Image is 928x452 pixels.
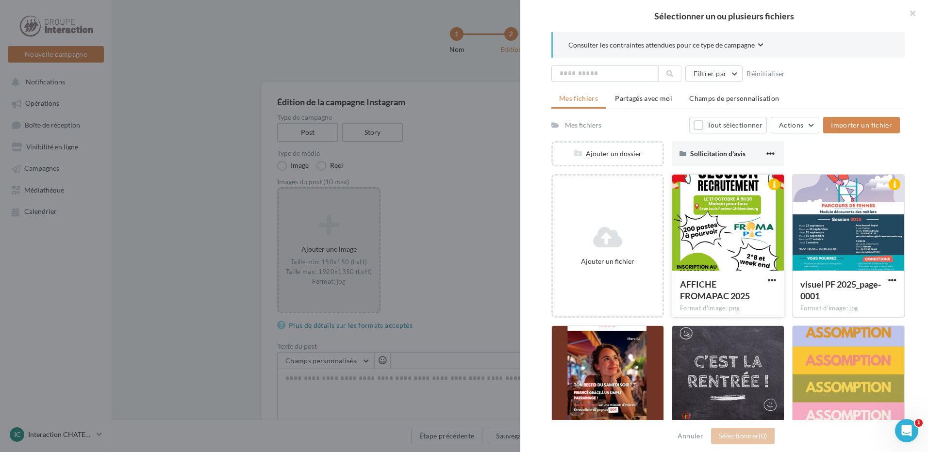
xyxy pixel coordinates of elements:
span: 1 [915,419,923,427]
div: Mes fichiers [565,120,601,130]
button: Annuler [674,430,707,442]
span: (0) [759,432,767,440]
span: Champs de personnalisation [689,94,779,102]
div: Ajouter un fichier [557,257,659,266]
span: Sollicitation d'avis [690,149,746,158]
span: Partagés avec moi [615,94,672,102]
div: Format d'image: jpg [800,304,896,313]
span: Mes fichiers [559,94,598,102]
button: Filtrer par [685,65,743,82]
div: Ajouter un dossier [553,149,663,159]
div: Format d'image: png [680,304,776,313]
button: Réinitialiser [743,68,789,80]
button: Sélectionner(0) [711,428,775,444]
span: visuel PF 2025_page-0001 [800,279,881,301]
iframe: Intercom live chat [895,419,918,442]
button: Consulter les contraintes attendues pour ce type de campagne [568,40,763,52]
span: Consulter les contraintes attendues pour ce type de campagne [568,40,755,50]
span: Actions [779,121,803,129]
span: Importer un fichier [831,121,892,129]
button: Importer un fichier [823,117,900,133]
button: Tout sélectionner [689,117,767,133]
span: AFFICHE FROMAPAC 2025 [680,279,750,301]
button: Actions [771,117,819,133]
h2: Sélectionner un ou plusieurs fichiers [536,12,912,20]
